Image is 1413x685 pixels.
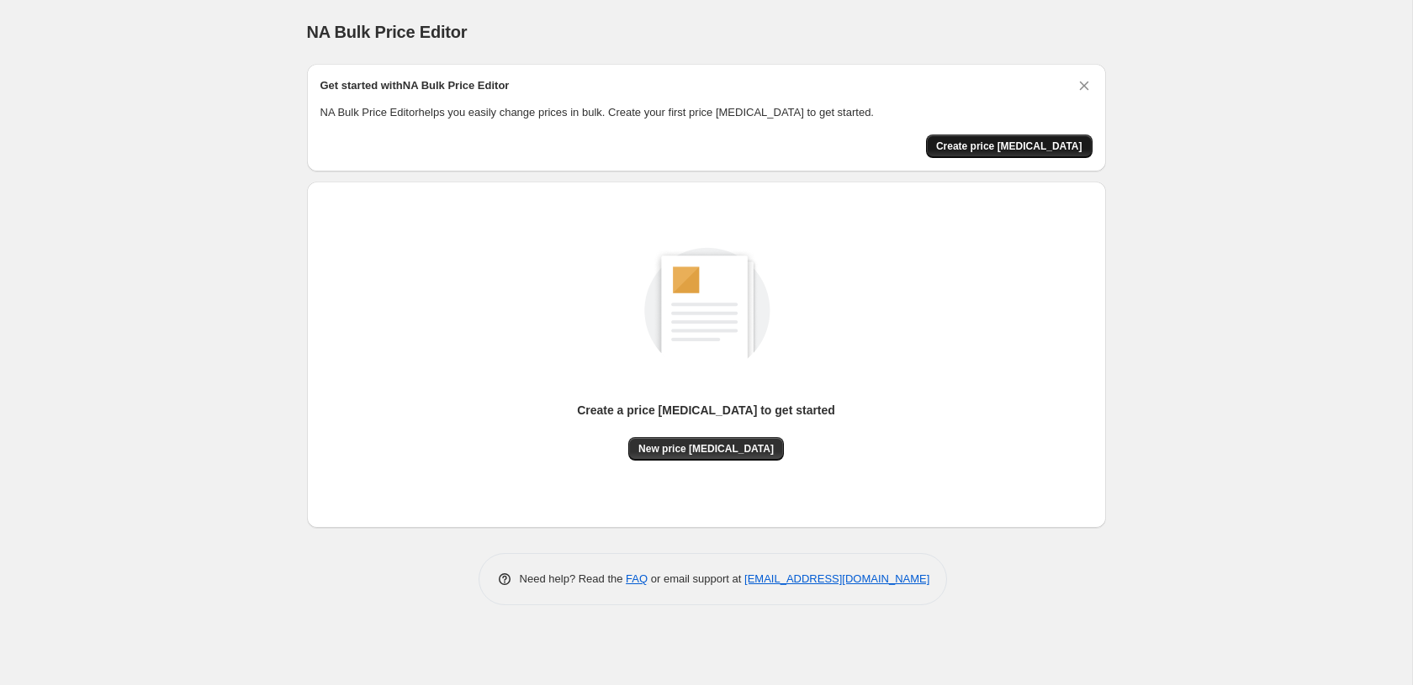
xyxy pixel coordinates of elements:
span: Need help? Read the [520,572,627,585]
span: New price [MEDICAL_DATA] [638,442,774,456]
button: Create price change job [926,134,1093,158]
span: Create price [MEDICAL_DATA] [936,140,1082,153]
p: Create a price [MEDICAL_DATA] to get started [577,402,835,419]
button: Dismiss card [1076,77,1093,94]
h2: Get started with NA Bulk Price Editor [320,77,510,94]
span: or email support at [648,572,744,585]
a: FAQ [626,572,648,585]
button: New price [MEDICAL_DATA] [628,437,784,461]
a: [EMAIL_ADDRESS][DOMAIN_NAME] [744,572,929,585]
p: NA Bulk Price Editor helps you easily change prices in bulk. Create your first price [MEDICAL_DAT... [320,104,1093,121]
span: NA Bulk Price Editor [307,23,468,41]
